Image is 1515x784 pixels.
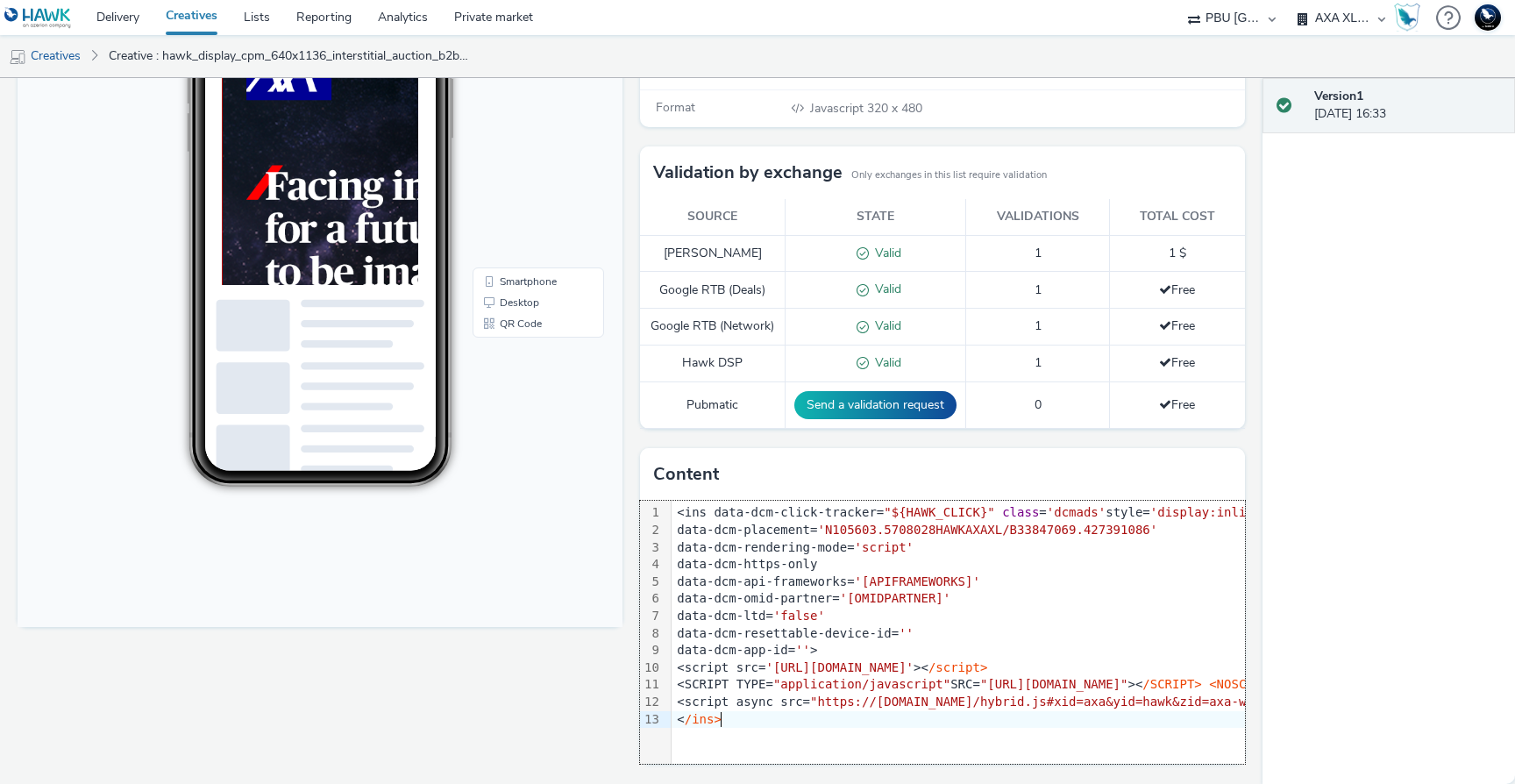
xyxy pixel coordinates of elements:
[1002,505,1039,519] span: class
[1035,317,1042,334] span: 1
[640,642,662,659] div: 9
[482,389,522,400] span: Desktop
[640,711,662,729] div: 13
[795,643,810,657] span: ''
[9,48,26,66] img: mobile
[640,659,662,677] div: 10
[640,272,786,309] td: Google RTB (Deals)
[640,381,786,428] td: Pubmatic
[1159,354,1195,371] span: Free
[773,677,950,691] span: "application/javascript"
[899,626,914,640] span: ''
[794,391,957,419] button: Send a validation request
[1314,88,1363,104] strong: Version 1
[640,539,662,557] div: 3
[851,168,1047,182] small: Only exchanges in this list require validation
[640,694,662,711] div: 12
[869,245,901,261] span: Valid
[1159,282,1195,298] span: Free
[482,410,524,421] span: QR Code
[786,199,966,235] th: State
[773,609,825,623] span: 'false'
[928,660,987,674] span: /script>
[884,505,994,519] span: "${HAWK_CLICK}"
[808,100,922,117] span: 320 x 480
[855,540,914,554] span: 'script'
[1159,317,1195,334] span: Free
[1169,245,1186,261] span: 1 $
[640,625,662,643] div: 8
[640,199,786,235] th: Source
[1142,677,1408,691] span: /SCRIPT> <NOSCRIPT><IMG SRC="https:/
[869,354,901,371] span: Valid
[869,317,901,334] span: Valid
[869,281,901,297] span: Valid
[1394,4,1420,32] img: Hawk Academy
[640,590,662,608] div: 6
[1035,282,1042,298] span: 1
[459,363,583,384] li: Smartphone
[1047,505,1106,519] span: 'dcmads'
[640,556,662,574] div: 4
[640,676,662,694] div: 11
[1035,354,1042,371] span: 1
[980,677,1128,691] span: "[URL][DOMAIN_NAME]"
[817,523,1157,537] span: 'N105603.5708028HAWKAXAXL/B33847069.427391086'
[459,405,583,426] li: QR Code
[966,199,1109,235] th: Validations
[4,7,72,29] img: undefined Logo
[1394,4,1427,32] a: Hawk Academy
[1109,199,1245,235] th: Total cost
[1150,505,1505,519] span: 'display:inline-block;width:640px;height:1136px'
[685,712,722,726] span: /ins>
[1035,245,1042,261] span: 1
[640,346,786,382] td: Hawk DSP
[640,235,786,272] td: [PERSON_NAME]
[810,100,867,117] span: Javascript
[765,660,914,674] span: '[URL][DOMAIN_NAME]'
[656,99,695,116] span: Format
[640,522,662,539] div: 2
[640,608,662,625] div: 7
[459,384,583,405] li: Desktop
[855,574,980,588] span: '[APIFRAMEWORKS]'
[1035,396,1042,413] span: 0
[1159,396,1195,413] span: Free
[640,574,662,591] div: 5
[1314,88,1501,124] div: [DATE] 16:33
[206,68,225,77] span: 13:35
[100,35,479,77] a: Creative : hawk_display_cpm_640x1136_interstitial_auction_b2b_multi_2509_00m00s_us_en_awareness_d...
[1475,4,1501,31] img: Support Hawk
[482,368,539,379] span: Smartphone
[840,591,950,605] span: '[OMIDPARTNER]'
[653,461,719,488] h3: Content
[640,504,662,522] div: 1
[656,63,724,80] span: Snapshot ID
[640,309,786,346] td: Google RTB (Network)
[653,160,843,186] h3: Validation by exchange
